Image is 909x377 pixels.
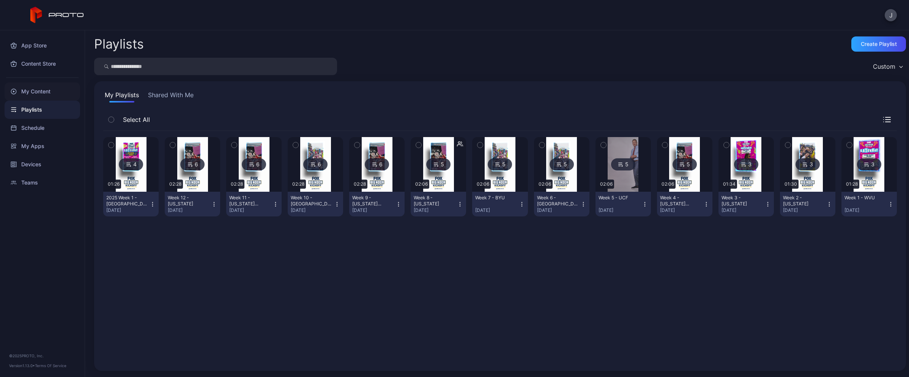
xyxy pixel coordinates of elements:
div: [DATE] [414,207,457,213]
button: Week 12 - [US_STATE][DATE] [165,192,220,216]
div: Week 10 - Penn State [291,195,332,207]
button: Shared With Me [147,90,195,103]
div: [DATE] [599,207,642,213]
div: Week 6 - Penn State [537,195,579,207]
a: Playlists [5,101,80,119]
div: 02:28 [352,180,367,189]
button: Week 11 - [US_STATE][GEOGRAPHIC_DATA][DATE] [226,192,282,216]
button: Custom [869,58,906,75]
div: Week 12 - Colorado [168,195,210,207]
div: 3 [796,158,820,170]
div: 2025 Week 1 - OSU [106,195,148,207]
a: Content Store [5,55,80,73]
div: 5 [673,158,697,170]
a: Devices [5,155,80,174]
h2: Playlists [94,37,144,51]
div: Create Playlist [861,41,897,47]
div: © 2025 PROTO, Inc. [9,353,76,359]
div: 5 [488,158,512,170]
div: [DATE] [291,207,334,213]
div: 01:28 [844,180,859,189]
div: 01:30 [783,180,799,189]
div: 02:06 [537,180,553,189]
div: Week 1 - WVU [844,195,886,201]
div: Week 2 - Michigan [783,195,825,207]
div: [DATE] [783,207,826,213]
button: J [885,9,897,21]
button: Create Playlist [851,36,906,52]
div: 6 [303,158,328,170]
button: Week 7 - BYU[DATE] [472,192,528,216]
div: 02:06 [599,180,614,189]
div: Week 7 - BYU [475,195,517,201]
div: Week 8 - Indiana [414,195,455,207]
button: My Playlists [103,90,140,103]
div: 6 [242,158,266,170]
span: Version 1.13.0 • [9,363,35,368]
div: [DATE] [106,207,150,213]
button: Week 8 - [US_STATE][DATE] [411,192,466,216]
div: 02:06 [475,180,491,189]
div: [DATE] [229,207,273,213]
div: [DATE] [844,207,888,213]
div: [DATE] [660,207,703,213]
div: Week 5 - UCF [599,195,640,201]
div: 02:28 [168,180,183,189]
div: Week 11 - Texas Tech [229,195,271,207]
button: Week 10 - [GEOGRAPHIC_DATA][DATE] [288,192,343,216]
button: 2025 Week 1 - [GEOGRAPHIC_DATA][DATE] [103,192,159,216]
div: 02:06 [414,180,429,189]
div: 4 [119,158,143,170]
div: 5 [611,158,635,170]
div: 02:28 [291,180,306,189]
div: 3 [857,158,881,170]
button: Week 2 - [US_STATE][DATE] [780,192,835,216]
div: 5 [426,158,451,170]
button: Week 6 - [GEOGRAPHIC_DATA][DATE] [534,192,589,216]
div: 01:26 [106,180,121,189]
div: [DATE] [168,207,211,213]
div: Custom [873,63,895,70]
div: 6 [365,158,389,170]
div: [DATE] [537,207,580,213]
button: Week 4 - [US_STATE][GEOGRAPHIC_DATA][DATE] [657,192,712,216]
button: Week 3 - [US_STATE][DATE] [718,192,774,216]
div: [DATE] [475,207,518,213]
a: App Store [5,36,80,55]
span: Select All [119,115,150,124]
div: Week 4 - Ohio State [660,195,702,207]
a: Teams [5,174,80,192]
div: Week 9 - Ohio State [352,195,394,207]
button: Week 1 - WVU[DATE] [841,192,897,216]
a: My Content [5,82,80,101]
div: 02:28 [229,180,244,189]
a: Terms Of Service [35,363,66,368]
div: [DATE] [722,207,765,213]
div: 02:06 [660,180,676,189]
div: 3 [734,158,758,170]
button: Week 5 - UCF[DATE] [595,192,651,216]
div: 01:34 [722,180,737,189]
div: 5 [550,158,574,170]
a: My Apps [5,137,80,155]
a: Schedule [5,119,80,137]
div: 6 [180,158,205,170]
div: Week 3 - Wisconsin [722,195,763,207]
button: Week 9 - [US_STATE][GEOGRAPHIC_DATA][DATE] [349,192,405,216]
div: [DATE] [352,207,395,213]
